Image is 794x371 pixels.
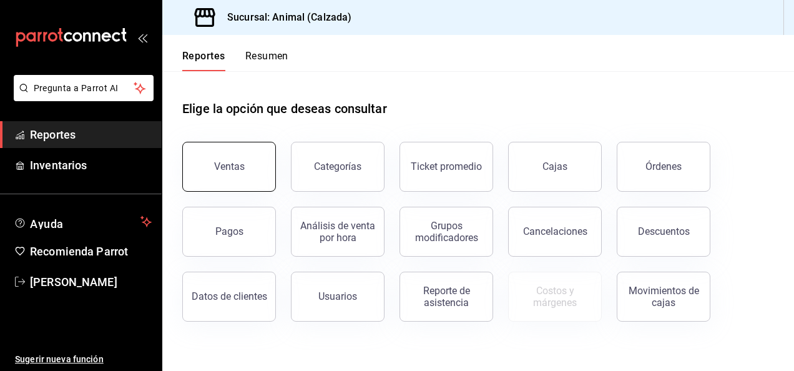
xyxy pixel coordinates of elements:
button: open_drawer_menu [137,32,147,42]
span: Pregunta a Parrot AI [34,82,134,95]
div: Órdenes [645,161,682,172]
button: Pagos [182,207,276,257]
button: Resumen [245,50,288,71]
div: Datos de clientes [192,290,267,302]
font: Inventarios [30,159,87,172]
div: Cajas [542,161,567,172]
button: Reporte de asistencia [399,272,493,322]
div: Ticket promedio [411,161,482,172]
div: Análisis de venta por hora [299,220,376,244]
button: Movimientos de cajas [617,272,710,322]
button: Análisis de venta por hora [291,207,385,257]
font: [PERSON_NAME] [30,275,117,289]
div: Cancelaciones [523,225,587,237]
div: Usuarios [318,290,357,302]
font: Recomienda Parrot [30,245,128,258]
button: Datos de clientes [182,272,276,322]
h3: Sucursal: Animal (Calzada) [217,10,351,25]
font: Reportes [182,50,225,62]
div: Pagos [215,225,243,237]
div: Costos y márgenes [516,285,594,309]
font: Reportes [30,128,76,141]
font: Sugerir nueva función [15,354,104,364]
button: Usuarios [291,272,385,322]
a: Pregunta a Parrot AI [9,91,154,104]
h1: Elige la opción que deseas consultar [182,99,387,118]
div: Grupos modificadores [408,220,485,244]
div: Descuentos [638,225,690,237]
button: Contrata inventarios para ver este reporte [508,272,602,322]
button: Cajas [508,142,602,192]
button: Descuentos [617,207,710,257]
button: Ticket promedio [399,142,493,192]
div: Movimientos de cajas [625,285,702,309]
div: Reporte de asistencia [408,285,485,309]
div: Ventas [214,161,245,172]
button: Ventas [182,142,276,192]
div: Categorías [314,161,361,172]
button: Grupos modificadores [399,207,493,257]
button: Pregunta a Parrot AI [14,75,154,101]
button: Categorías [291,142,385,192]
div: Pestañas de navegación [182,50,288,71]
button: Cancelaciones [508,207,602,257]
span: Ayuda [30,214,135,229]
button: Órdenes [617,142,710,192]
